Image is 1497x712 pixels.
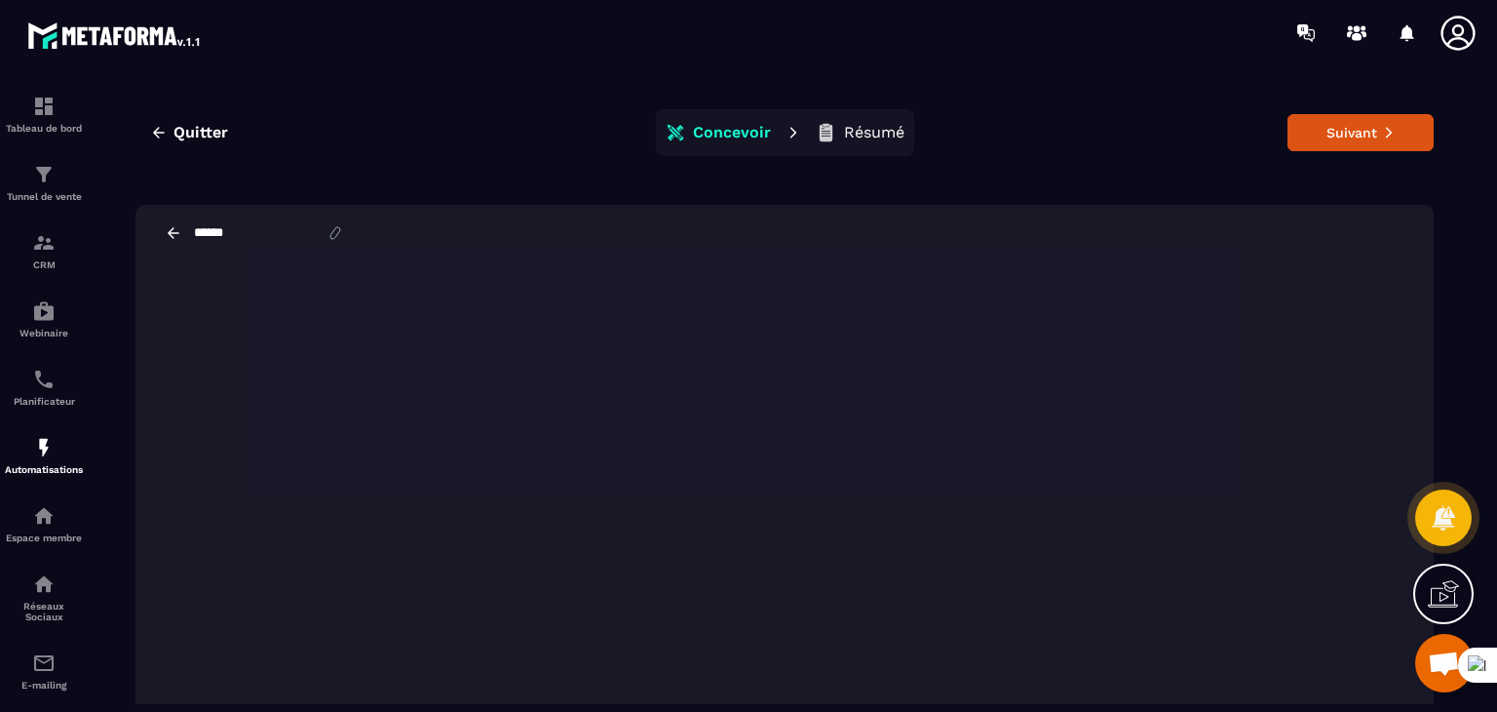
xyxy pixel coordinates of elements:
[5,217,83,285] a: formationformationCRM
[32,95,56,118] img: formation
[810,113,910,152] button: Résumé
[5,80,83,148] a: formationformationTableau de bord
[32,504,56,528] img: automations
[32,299,56,323] img: automations
[5,421,83,490] a: automationsautomationsAutomatisations
[5,637,83,705] a: emailemailE-mailing
[5,328,83,338] p: Webinaire
[32,231,56,255] img: formation
[5,259,83,270] p: CRM
[32,652,56,675] img: email
[1415,634,1474,692] a: Ouvrir le chat
[27,18,203,53] img: logo
[5,285,83,353] a: automationsautomationsWebinaire
[5,123,83,134] p: Tableau de bord
[1287,114,1434,151] button: Suivant
[5,533,83,543] p: Espace membre
[5,680,83,691] p: E-mailing
[5,396,83,407] p: Planificateur
[32,573,56,596] img: social-network
[5,490,83,558] a: automationsautomationsEspace membre
[693,123,771,142] p: Concevoir
[32,163,56,186] img: formation
[5,353,83,421] a: schedulerschedulerPlanificateur
[135,115,243,150] button: Quitter
[5,558,83,637] a: social-networksocial-networkRéseaux Sociaux
[660,113,777,152] button: Concevoir
[844,123,904,142] p: Résumé
[5,601,83,622] p: Réseaux Sociaux
[5,464,83,475] p: Automatisations
[32,368,56,391] img: scheduler
[173,123,228,142] span: Quitter
[32,436,56,459] img: automations
[5,148,83,217] a: formationformationTunnel de vente
[5,191,83,202] p: Tunnel de vente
